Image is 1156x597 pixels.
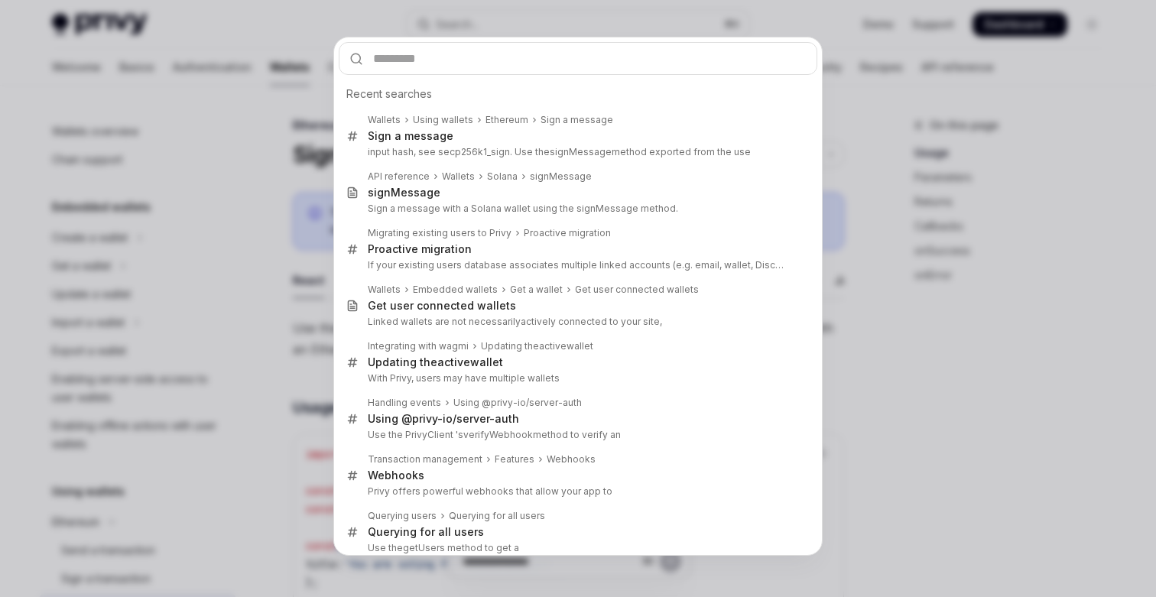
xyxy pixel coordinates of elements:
div: Querying users [368,510,437,522]
div: Transaction management [368,453,482,466]
div: Sign a message [368,129,453,143]
p: Use the PrivyClient 's method to verify an [368,429,785,441]
div: Updating the wallet [368,355,503,369]
div: Features [495,453,534,466]
div: Wallets [368,284,401,296]
p: Use the s method to get a [368,542,785,554]
div: Using @privy-io/server-auth [453,397,582,409]
p: With Privy, users may have multiple wallets [368,372,785,384]
div: Proactive migration [368,242,472,256]
div: Sign a message [541,114,613,126]
p: Privy offers powerful webhooks that allow your app to [368,485,785,498]
b: active [539,340,567,352]
p: Sign a message with a Solana wallet using the signMessage method. [368,203,785,215]
p: Linked wallets are not necessarily ly connected to your site, [368,316,785,328]
b: active [437,355,470,368]
b: signMessage [530,170,592,182]
div: API reference [368,170,430,183]
p: input hash, see secp256k1_sign. Use the method exported from the use [368,146,785,158]
div: hooks [368,469,424,482]
div: Querying for all users [449,510,545,522]
p: If your existing users database associates multiple linked accounts (e.g. email, wallet, Discord, et [368,259,785,271]
div: Solana [487,170,518,183]
div: Integrating with wagmi [368,340,469,352]
div: Handling events [368,397,441,409]
div: Get user connected wallets [575,284,699,296]
div: Ethereum [485,114,528,126]
div: Webhooks [547,453,596,466]
div: Querying for all users [368,525,484,539]
div: Using wallets [413,114,473,126]
b: active [521,316,548,327]
div: Wallets [368,114,401,126]
div: Get a wallet [510,284,563,296]
div: Migrating existing users to Privy [368,227,511,239]
b: signMessage [368,186,440,199]
div: Get user connected wallets [368,299,516,313]
b: getUser [403,542,440,553]
b: Web [368,469,391,482]
div: Embedded wallets [413,284,498,296]
div: Wallets [442,170,475,183]
span: Recent searches [346,86,432,102]
b: signMessage [550,146,612,157]
div: Using @privy-io/server-auth [368,412,519,426]
div: Proactive migration [524,227,611,239]
b: verifyWebhook [463,429,533,440]
div: Updating the wallet [481,340,593,352]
